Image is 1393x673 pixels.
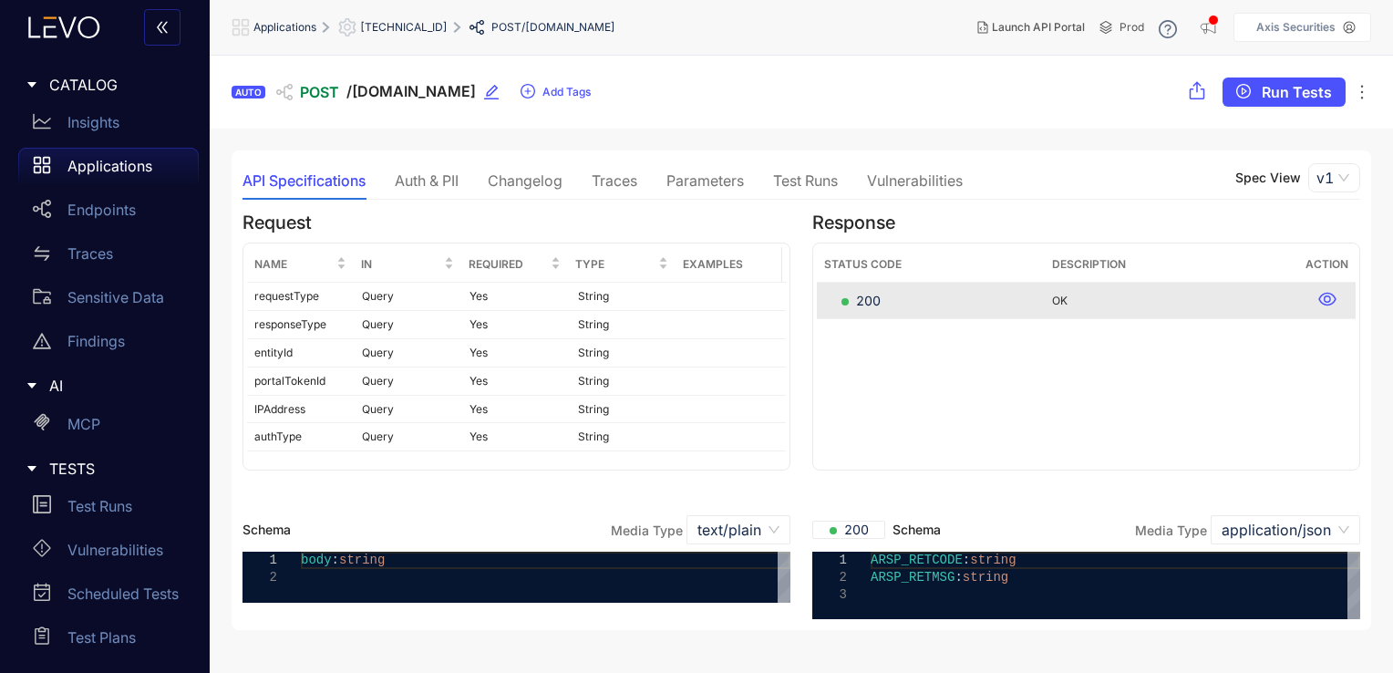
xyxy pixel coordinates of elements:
[483,84,500,100] span: edit
[254,254,333,274] span: Name
[773,172,838,189] div: Test Runs
[67,585,179,602] p: Scheduled Tests
[812,586,847,604] div: 3
[483,78,512,107] button: edit
[242,172,366,189] div: API Specifications
[461,247,568,283] th: Required
[49,77,184,93] span: CATALOG
[571,283,678,311] td: String
[817,247,1045,283] th: Status Code
[360,21,448,34] span: [TECHNICAL_ID]
[992,21,1085,34] span: Launch API Portal
[18,406,199,450] a: MCP
[355,339,462,368] td: Query
[247,423,355,451] td: authType
[33,244,51,263] span: swap
[49,378,184,394] span: AI
[462,311,570,339] td: Yes
[970,553,1016,567] span: string
[542,86,591,98] span: Add Tags
[611,523,683,538] label: Media Type
[812,212,1360,233] h4: Response
[67,542,163,558] p: Vulnerabilities
[67,114,119,130] p: Insights
[247,311,355,339] td: responseType
[575,254,654,274] span: Type
[666,172,744,189] div: Parameters
[332,553,339,567] span: :
[355,311,462,339] td: Query
[963,553,970,567] span: :
[1298,247,1356,283] th: Action
[355,283,462,311] td: Query
[18,104,199,148] a: Insights
[1353,83,1371,101] span: ellipsis
[462,339,570,368] td: Yes
[18,323,199,367] a: Findings
[339,553,385,567] span: string
[18,235,199,279] a: Traces
[242,552,277,569] div: 1
[346,83,476,100] span: /[DOMAIN_NAME]
[395,172,459,189] div: Auth & PII
[67,416,100,432] p: MCP
[232,86,265,98] div: AUTO
[871,570,954,585] span: ARSP_RETMSG
[571,396,678,424] td: String
[571,368,678,396] td: String
[242,523,291,537] span: Schema
[67,202,136,218] p: Endpoints
[963,13,1099,42] button: Launch API Portal
[521,21,615,34] span: /[DOMAIN_NAME]
[18,575,199,619] a: Scheduled Tests
[67,629,136,646] p: Test Plans
[1223,78,1346,107] button: play-circleRun Tests
[18,488,199,532] a: Test Runs
[462,423,570,451] td: Yes
[812,569,847,586] div: 2
[18,532,199,575] a: Vulnerabilities
[521,84,535,100] span: plus-circle
[812,521,941,539] span: Schema
[676,247,783,283] th: Examples
[1316,164,1352,192] span: v1
[1135,523,1207,538] label: Media Type
[247,247,354,283] th: Name
[301,553,332,567] span: body
[462,283,570,311] td: Yes
[26,462,38,475] span: caret-right
[11,66,199,104] div: CATALOG
[571,311,678,339] td: String
[33,332,51,350] span: warning
[11,367,199,405] div: AI
[18,192,199,235] a: Endpoints
[18,619,199,663] a: Test Plans
[697,516,779,544] span: text/plain
[571,423,678,451] td: String
[954,570,962,585] span: :
[355,368,462,396] td: Query
[247,283,355,311] td: requestType
[1045,247,1298,283] th: Description
[520,78,592,107] button: plus-circleAdd Tags
[491,21,521,34] span: POST
[355,423,462,451] td: Query
[469,254,547,274] span: Required
[1120,21,1144,34] span: Prod
[1256,21,1336,34] p: Axis Securities
[247,396,355,424] td: IPAddress
[67,245,113,262] p: Traces
[1262,84,1332,100] span: Run Tests
[26,379,38,392] span: caret-right
[1235,171,1301,185] p: Spec View
[462,396,570,424] td: Yes
[242,569,277,586] div: 2
[144,9,181,46] button: double-left
[242,212,790,233] h4: Request
[871,553,963,567] span: ARSP_RETCODE
[247,339,355,368] td: entityId
[247,368,355,396] td: portalTokenId
[462,368,570,396] td: Yes
[1045,283,1298,319] td: OK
